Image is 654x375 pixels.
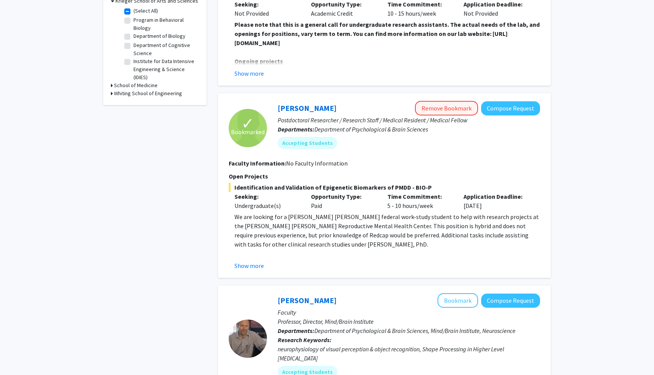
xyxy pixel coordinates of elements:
div: 5 - 10 hours/week [382,192,458,210]
b: Departments: [278,327,314,334]
b: Faculty Information: [229,159,286,167]
p: Time Commitment: [387,192,452,201]
button: Show more [234,69,264,78]
div: Not Provided [234,9,299,18]
p: Opportunity Type: [311,192,376,201]
label: Program in Behavioral Biology [133,16,197,32]
p: We are looking for a [PERSON_NAME] [PERSON_NAME] federal work-study student to help with research... [234,212,540,249]
b: Departments: [278,125,314,133]
a: [PERSON_NAME] [278,295,337,305]
button: Remove Bookmark [415,101,478,115]
span: Bookmarked [231,127,265,136]
p: Faculty [278,308,540,317]
button: Add Ed Connor to Bookmarks [438,293,478,308]
span: Department of Psychological & Brain Sciences, Mind/Brain Institute, Neuroscience [314,327,516,334]
button: Compose Request to Ed Connor [481,294,540,308]
p: Open Projects [229,172,540,181]
button: Show more [234,261,264,270]
label: Department of Biology [133,32,185,40]
h3: School of Medicine [114,81,158,89]
div: [DATE] [458,192,534,210]
strong: Please note that this is a general call for undergraduate research assistants. The actual needs o... [234,21,540,47]
span: ✓ [241,120,254,127]
h3: Whiting School of Engineering [114,89,182,97]
label: (Select All) [133,7,158,15]
button: Compose Request to Victoria Paone [481,101,540,115]
div: Paid [305,192,382,210]
span: Identification and Validation of Epigenetic Biomarkers of PMDD - BIO-P [229,183,540,192]
p: Postdoctoral Researcher / Research Staff / Medical Resident / Medical Fellow [278,115,540,125]
mat-chip: Accepting Students [278,137,337,149]
div: neurophysiology of visual perception & object recognition, Shape Processing in Higher Level [MEDI... [278,344,540,363]
p: Professor, Director, Mind/Brain Institute [278,317,540,326]
b: Research Keywords: [278,336,332,344]
label: Department of Cognitive Science [133,41,197,57]
iframe: Chat [6,341,33,369]
span: Department of Psychological & Brain Sciences [314,125,428,133]
label: Institute for Data Intensive Engineering & Science (IDIES) [133,57,197,81]
p: Application Deadline: [464,192,529,201]
span: No Faculty Information [286,159,348,167]
u: Ongoing projects [234,57,283,65]
div: Undergraduate(s) [234,201,299,210]
a: [PERSON_NAME] [278,103,337,113]
p: Seeking: [234,192,299,201]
